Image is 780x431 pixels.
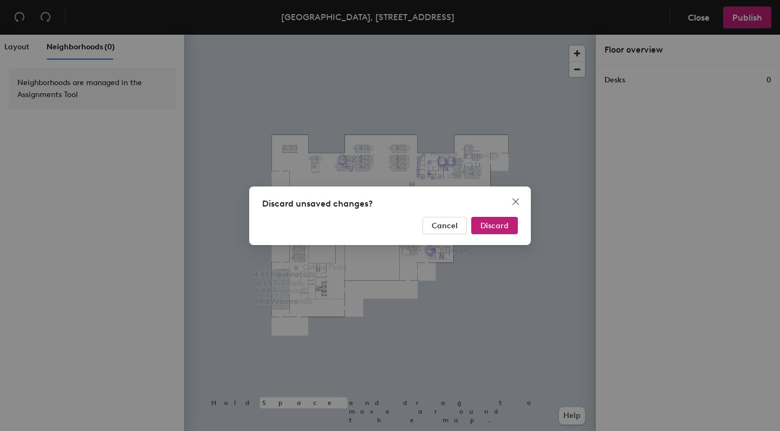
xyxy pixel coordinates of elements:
span: Discard [480,221,509,230]
button: Discard [471,217,518,234]
span: Cancel [432,221,458,230]
div: Discard unsaved changes? [262,197,518,210]
span: Close [507,197,524,206]
button: Cancel [422,217,467,234]
button: Close [507,193,524,210]
span: close [511,197,520,206]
